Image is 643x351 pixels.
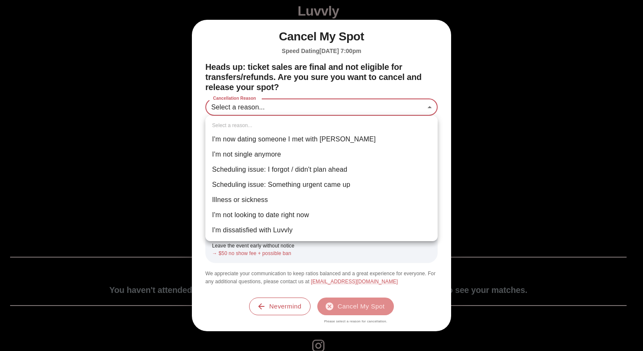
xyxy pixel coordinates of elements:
li: I'm now dating someone I met with [PERSON_NAME] [205,132,438,147]
li: Scheduling issue: I forgot / didn't plan ahead [205,162,438,177]
li: I'm not single anymore [205,147,438,162]
li: I'm not looking to date right now [205,207,438,223]
li: I'm dissatisfied with Luvvly [205,223,438,238]
li: Illness or sickness [205,192,438,207]
li: Scheduling issue: Something urgent came up [205,177,438,192]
